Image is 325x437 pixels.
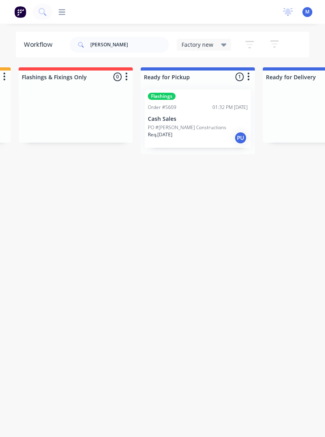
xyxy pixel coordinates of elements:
[148,104,176,111] div: Order #5609
[24,40,56,50] div: Workflow
[14,6,26,18] img: Factory
[234,132,247,144] div: PU
[148,131,172,138] p: Req. [DATE]
[148,124,226,131] p: PO #[PERSON_NAME] Constructions
[182,40,213,49] span: Factory new
[90,37,169,53] input: Search for orders...
[145,90,251,148] div: FlashingsOrder #560901:32 PM [DATE]Cash SalesPO #[PERSON_NAME] ConstructionsReq.[DATE]PU
[148,93,176,100] div: Flashings
[148,116,248,122] p: Cash Sales
[305,8,310,15] span: M
[212,104,248,111] div: 01:32 PM [DATE]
